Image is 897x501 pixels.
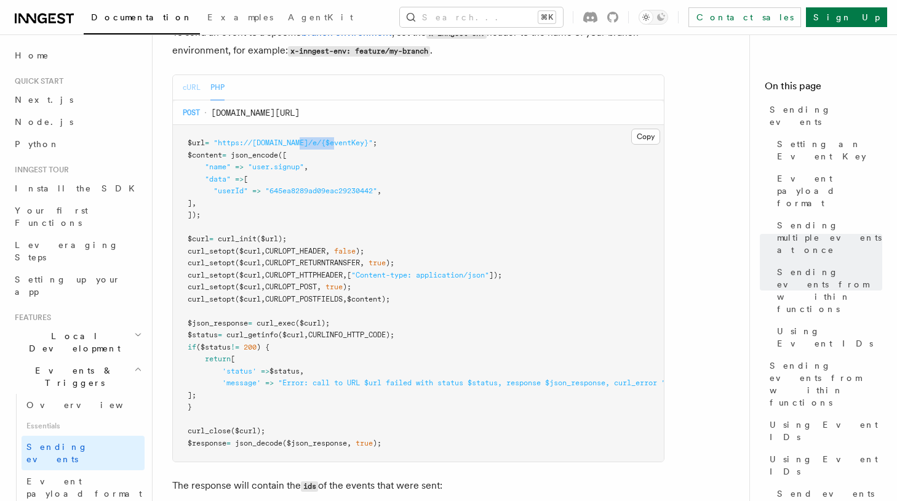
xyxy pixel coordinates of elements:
[10,330,134,355] span: Local Development
[770,103,882,128] span: Sending events
[282,151,287,159] span: [
[188,439,226,447] span: $response
[205,138,209,147] span: =
[426,28,487,39] code: x-inngest-env
[183,75,201,100] button: cURL
[213,186,248,195] span: "userId"
[265,247,325,255] span: CURLOPT_HEADER
[183,108,200,118] span: POST
[770,419,882,443] span: Using Event IDs
[343,295,347,303] span: ,
[261,259,265,267] span: ,
[261,295,265,303] span: ,
[269,367,300,375] span: $status
[248,319,252,327] span: =
[347,283,351,291] span: ;
[325,283,343,291] span: true
[300,367,304,375] span: ,
[231,343,239,351] span: !=
[10,133,145,155] a: Python
[347,271,351,279] span: [
[188,295,235,303] span: curl_setopt
[211,106,300,119] span: [DOMAIN_NAME][URL]
[10,89,145,111] a: Next.js
[252,186,261,195] span: =>
[489,271,493,279] span: ]
[15,240,119,262] span: Leveraging Steps
[235,271,239,279] span: (
[772,261,882,320] a: Sending events from within functions
[10,359,145,394] button: Events & Triggers
[261,427,265,435] span: ;
[22,394,145,416] a: Overview
[770,453,882,478] span: Using Event IDs
[631,129,660,145] button: Copy
[356,439,373,447] span: true
[22,416,145,436] span: Essentials
[498,271,502,279] span: ;
[493,271,498,279] span: )
[10,268,145,303] a: Setting up your app
[325,319,330,327] span: ;
[239,295,261,303] span: $curl
[188,234,209,243] span: $curl
[257,319,295,327] span: curl_exec
[770,359,882,409] span: Sending events from within functions
[222,151,226,159] span: =
[10,364,134,389] span: Events & Triggers
[772,133,882,167] a: Setting an Event Key
[386,295,390,303] span: ;
[239,259,261,267] span: $curl
[288,12,353,22] span: AgentKit
[22,436,145,470] a: Sending events
[10,44,145,66] a: Home
[15,206,88,228] span: Your first Functions
[765,414,882,448] a: Using Event IDs
[10,199,145,234] a: Your first Functions
[360,247,364,255] span: ;
[235,247,239,255] span: (
[777,172,882,209] span: Event payload format
[321,319,325,327] span: )
[281,4,361,33] a: AgentKit
[188,259,235,267] span: curl_setopt
[261,247,265,255] span: ,
[15,139,60,149] span: Python
[265,259,360,267] span: CURLOPT_RETURNTRANSFER
[15,183,142,193] span: Install the SDK
[295,319,300,327] span: (
[351,271,489,279] span: "Content-type: application/json"
[10,111,145,133] a: Node.js
[282,331,304,339] span: $curl
[261,234,278,243] span: $url
[261,367,269,375] span: =>
[172,477,664,495] p: The response will contain the of the events that were sent:
[265,283,317,291] span: CURLOPT_POST
[239,271,261,279] span: $curl
[231,151,278,159] span: json_encode
[188,210,192,219] span: ]
[777,219,882,256] span: Sending multiple events at once
[806,7,887,27] a: Sign Up
[205,355,231,363] span: return
[15,49,49,62] span: Home
[226,439,231,447] span: =
[265,379,274,387] span: =>
[301,481,318,492] code: ids
[347,295,381,303] span: $content
[222,367,257,375] span: 'status'
[777,325,882,350] span: Using Event IDs
[369,259,386,267] span: true
[188,403,192,411] span: }
[15,275,121,297] span: Setting up your app
[278,151,282,159] span: (
[196,343,231,351] span: ($status
[213,138,373,147] span: "https://[DOMAIN_NAME]/e/{$eventKey}"
[317,283,321,291] span: ,
[356,247,360,255] span: )
[188,283,235,291] span: curl_setopt
[278,234,282,243] span: )
[373,138,377,147] span: ;
[188,427,231,435] span: curl_close
[10,76,63,86] span: Quick start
